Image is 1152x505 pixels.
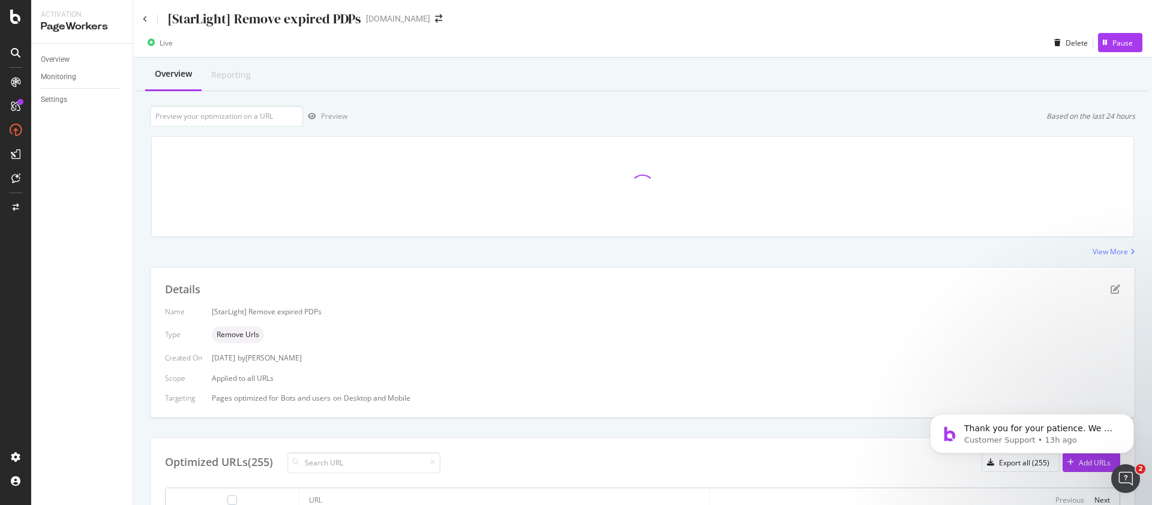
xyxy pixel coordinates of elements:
span: Messages [100,404,141,413]
div: Optimized URLs (255) [165,455,273,470]
span: Remove Urls [217,331,259,338]
div: Understanding Core Web Vitals [17,338,223,360]
a: Monitoring [41,71,124,83]
a: Overview [41,53,124,66]
div: Created On [165,353,202,363]
div: Laura avatarChiara avatarAnne avatarThank you for your patience. We will try to get back to you a... [13,179,227,224]
div: Desktop and Mobile [344,393,410,403]
div: Reporting [211,69,251,81]
div: Scope [165,373,202,383]
div: by [PERSON_NAME] [238,353,302,363]
button: Delete [1049,33,1088,52]
span: Search for help [25,293,97,306]
div: Activation [41,10,123,20]
div: Botify [50,202,75,214]
p: Hello [PERSON_NAME]. [24,85,216,126]
div: Botify Assist Use Cases [25,365,201,378]
div: arrow-right-arrow-left [435,14,442,23]
button: Messages [80,374,160,422]
div: • 13h ago [77,202,116,214]
div: Ask a questionAI Agent and team can help [12,230,228,276]
div: Botify MasterClass: Crawl Budget [25,321,201,333]
img: Laura avatar [28,191,43,205]
button: Search for help [17,287,223,311]
div: Botify MasterClass: Crawl Budget [17,316,223,338]
input: Preview your optimization on a URL [150,106,303,127]
div: Next [1094,495,1110,505]
div: Preview [321,111,347,121]
iframe: Intercom live chat [1111,464,1140,493]
div: Understanding Core Web Vitals [25,343,201,356]
div: Overview [41,53,70,66]
div: Applied to all URLs [165,306,1120,403]
span: 2 [1136,464,1145,474]
span: Help [190,404,209,413]
div: Overview [155,68,192,80]
div: pen-to-square [1111,284,1120,294]
div: Pages optimized for on [212,393,1120,403]
button: Preview [303,107,347,126]
div: Type [165,329,202,339]
div: Recent message [25,172,215,184]
button: Pause [1098,33,1142,52]
div: [DATE] [212,353,1120,363]
div: AI Agent and team can help [25,253,201,266]
div: Bots and users [281,393,331,403]
div: Pause [1112,38,1133,48]
div: Name [165,306,202,317]
div: Close [206,19,228,41]
div: [DOMAIN_NAME] [366,13,430,25]
img: Anne avatar [33,200,47,215]
div: Details [165,282,200,297]
div: Targeting [165,393,202,403]
div: View More [1093,247,1128,257]
input: Search URL [287,452,440,473]
div: Delete [1066,38,1088,48]
a: Settings [41,94,124,106]
p: How can we help? [24,126,216,146]
img: Profile image for Anne [128,19,152,43]
a: View More [1093,247,1135,257]
a: Click to go back [143,16,148,23]
div: [StarLight] Remove expired PDPs [167,10,361,28]
div: neutral label [212,326,264,343]
span: Home [26,404,53,413]
button: Help [160,374,240,422]
div: Previous [1055,495,1084,505]
img: Profile image for Chiara [151,19,175,43]
div: Live [160,38,173,48]
div: [StarLight] Remove expired PDPs [212,306,1120,317]
img: Chiara avatar [23,200,37,215]
div: Ask a question [25,241,201,253]
img: Profile image for Laura [174,19,198,43]
div: Based on the last 24 hours [1046,111,1135,121]
div: Recent messageLaura avatarChiara avatarAnne avatarThank you for your patience. We will try to get... [12,161,228,224]
span: Thank you for your patience. We will try to get back to you as soon as possible. [50,190,428,200]
div: Settings [41,94,67,106]
div: PageWorkers [41,20,123,34]
div: Monitoring [41,71,76,83]
img: logo [24,23,80,42]
div: Botify Assist Use Cases [17,360,223,383]
iframe: Intercom notifications message [912,389,1152,473]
